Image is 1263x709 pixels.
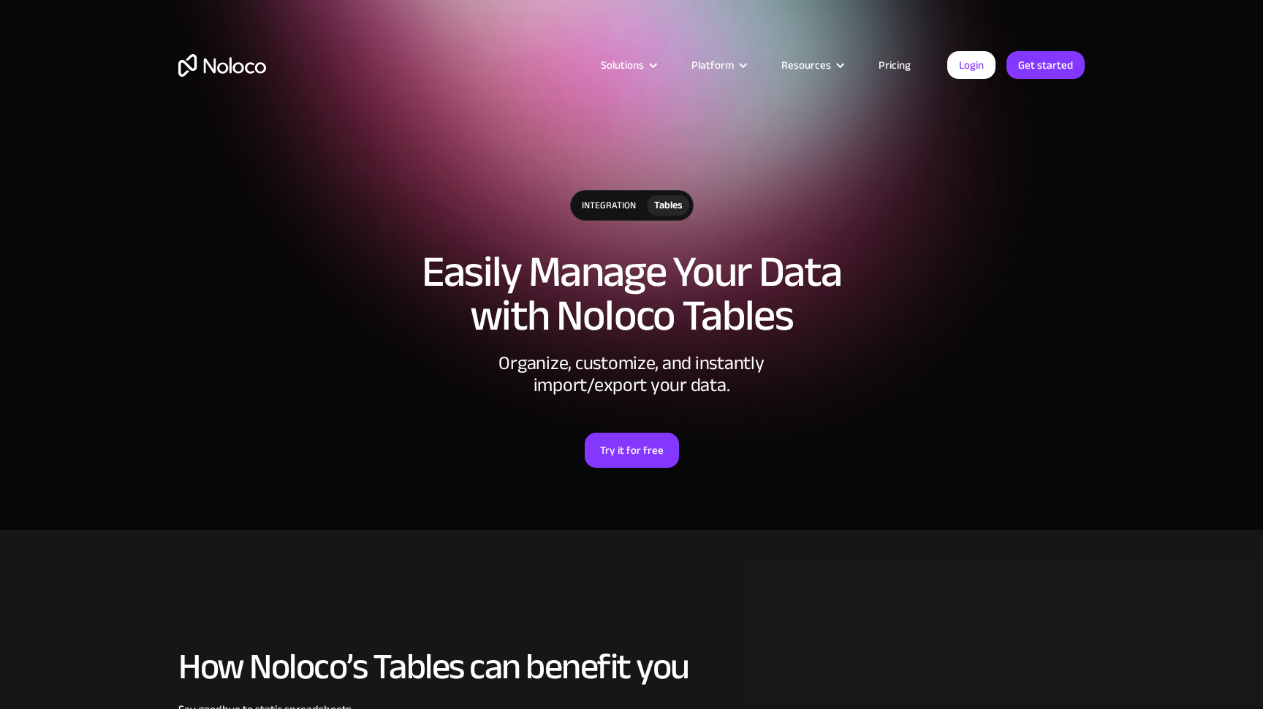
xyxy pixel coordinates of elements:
div: Tables [654,197,682,213]
a: Pricing [860,56,929,75]
div: Solutions [601,56,644,75]
div: Platform [691,56,734,75]
a: Try it for free [585,433,679,468]
div: Try it for free [600,441,664,460]
a: Get started [1006,51,1085,79]
div: Platform [673,56,763,75]
a: home [178,54,266,77]
div: Resources [781,56,831,75]
div: integration [571,191,647,220]
a: Login [947,51,995,79]
div: Solutions [583,56,673,75]
div: Resources [763,56,860,75]
div: Organize, customize, and instantly import/export your data. [412,352,851,396]
h1: Easily Manage Your Data with Noloco Tables [178,250,1085,338]
h2: How Noloco’s Tables can benefit you [178,647,1085,686]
